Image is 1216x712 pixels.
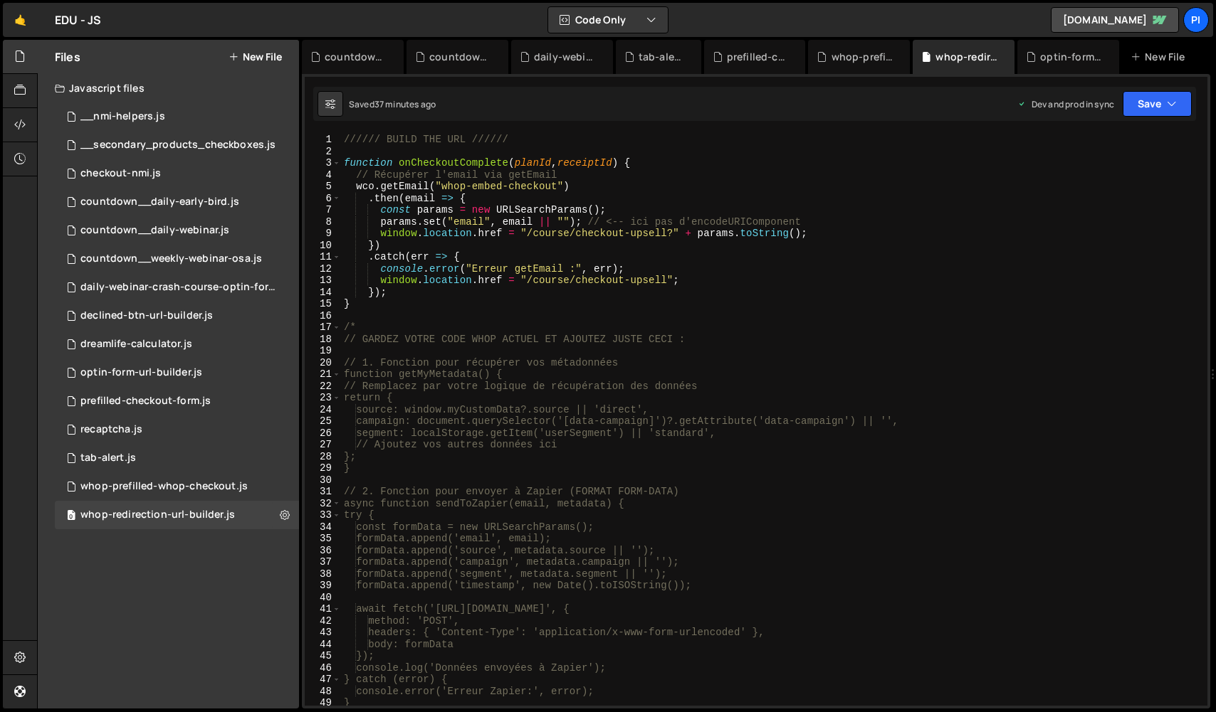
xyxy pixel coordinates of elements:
[80,423,142,436] div: recaptcha.js
[305,627,341,639] div: 43
[80,253,262,265] div: countdown__weekly-webinar-osa.js
[305,662,341,674] div: 46
[80,509,235,521] div: whop-redirection-url-builder.js
[349,98,436,110] div: Saved
[55,358,299,387] div: 12844/31893.js
[305,639,341,651] div: 44
[305,580,341,592] div: 39
[80,110,165,123] div: __nmi-helpers.js
[80,281,277,294] div: daily-webinar-crash-course-optin-form-url-builder.js
[305,415,341,427] div: 25
[305,462,341,474] div: 29
[80,452,136,464] div: tab-alert.js
[1183,7,1209,33] a: Pi
[305,322,341,334] div: 17
[639,50,684,64] div: tab-alert.js
[67,511,75,522] span: 0
[935,50,997,64] div: whop-redirection-url-builder.js
[305,568,341,580] div: 38
[305,404,341,416] div: 24
[305,545,341,557] div: 36
[55,11,101,28] div: EDU - JS
[305,427,341,440] div: 26
[3,3,38,37] a: 🤙
[305,615,341,627] div: 42
[80,338,192,351] div: dreamlife-calculator.js
[305,486,341,498] div: 31
[548,7,668,33] button: Code Only
[305,157,341,169] div: 3
[305,697,341,709] div: 49
[305,216,341,228] div: 8
[727,50,789,64] div: prefilled-checkout-form.js
[429,50,491,64] div: countdown__daily-webinar.js
[55,102,299,131] div: 12844/31702.js
[305,146,341,158] div: 2
[305,228,341,240] div: 9
[55,387,299,415] div: 12844/31892.js
[55,330,299,358] div: 12844/34969.js
[55,444,299,472] div: 12844/35655.js
[305,169,341,181] div: 4
[55,216,299,245] div: 12844/36864.js
[305,298,341,310] div: 15
[80,395,211,408] div: prefilled-checkout-form.js
[80,167,161,180] div: checkout-nmi.js
[305,357,341,369] div: 20
[1123,91,1192,117] button: Save
[305,509,341,521] div: 33
[534,50,596,64] div: daily-webinar-crash-course-optin-form-url-builder.js
[305,204,341,216] div: 7
[38,74,299,102] div: Javascript files
[55,188,299,216] div: 12844/35707.js
[305,533,341,545] div: 35
[832,50,893,64] div: whop-prefilled-whop-checkout.js
[55,472,299,501] div: 12844/47138.js
[305,439,341,451] div: 27
[325,50,387,64] div: countdown__weekly-webinar-osa.js
[305,251,341,263] div: 11
[305,556,341,568] div: 37
[305,275,341,287] div: 13
[305,193,341,205] div: 6
[55,159,299,188] div: 12844/31459.js
[55,273,304,302] div: 12844/47158.js
[55,302,299,330] div: 12844/31896.js
[80,480,248,493] div: whop-prefilled-whop-checkout.js
[305,474,341,487] div: 30
[305,181,341,193] div: 5
[305,263,341,275] div: 12
[305,287,341,299] div: 14
[305,240,341,252] div: 10
[374,98,436,110] div: 37 minutes ago
[229,51,282,63] button: New File
[80,366,202,379] div: optin-form-url-builder.js
[55,415,299,444] div: 12844/34738.js
[305,650,341,662] div: 45
[305,334,341,346] div: 18
[80,224,229,237] div: countdown__daily-webinar.js
[305,498,341,510] div: 32
[55,501,299,529] div: whop-redirection-url-builder.js
[1131,50,1190,64] div: New File
[305,345,341,357] div: 19
[305,674,341,686] div: 47
[55,245,299,273] div: 12844/31643.js
[305,368,341,381] div: 21
[305,134,341,146] div: 1
[1017,98,1114,110] div: Dev and prod in sync
[305,686,341,698] div: 48
[305,603,341,615] div: 41
[55,49,80,65] h2: Files
[305,310,341,322] div: 16
[1051,7,1179,33] a: [DOMAIN_NAME]
[305,451,341,463] div: 28
[80,139,276,152] div: __secondary_products_checkboxes.js
[305,392,341,404] div: 23
[305,521,341,533] div: 34
[305,381,341,393] div: 22
[55,131,303,159] div: 12844/31703.js
[305,592,341,604] div: 40
[1040,50,1102,64] div: optin-form-url-builder.js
